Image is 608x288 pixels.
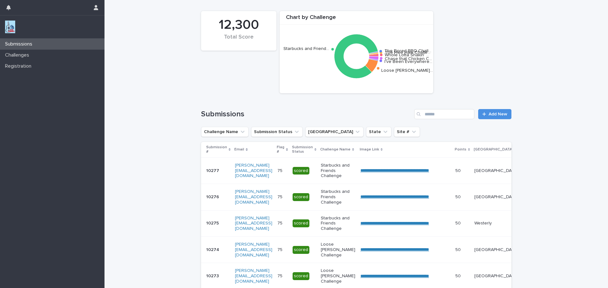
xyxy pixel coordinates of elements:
p: [GEOGRAPHIC_DATA] [474,194,518,200]
div: scored [293,246,309,254]
p: 50 [455,272,462,279]
p: 50 [455,193,462,200]
text: The Hee Haw Challe… [385,50,430,54]
p: 10277 [206,167,220,174]
p: [GEOGRAPHIC_DATA] [474,146,513,153]
text: Chase that Chicken C… [385,57,432,61]
p: 10275 [206,219,220,226]
h1: Submissions [201,110,412,119]
p: Submissions [3,41,37,47]
p: Starbucks and Friends Challenge [321,216,355,231]
span: Add New [489,112,507,116]
text: Starbucks and Friend… [283,46,329,51]
a: [PERSON_NAME][EMAIL_ADDRESS][DOMAIN_NAME] [235,216,272,231]
p: Flag # [277,144,284,156]
button: Closest City [305,127,364,137]
p: 50 [455,167,462,174]
p: 75 [277,193,284,200]
div: scored [293,219,309,227]
text: I've Been Everywhere… [384,59,432,64]
p: [GEOGRAPHIC_DATA] [474,247,518,253]
p: Email [234,146,244,153]
p: Points [455,146,466,153]
p: Westerly [474,221,518,226]
a: [PERSON_NAME][EMAIL_ADDRESS][DOMAIN_NAME] [235,268,272,284]
p: Registration [3,63,36,69]
p: 75 [277,219,284,226]
input: Search [414,109,474,119]
p: Starbucks and Friends Challenge [321,189,355,205]
p: [GEOGRAPHIC_DATA] [474,273,518,279]
p: 75 [277,246,284,253]
div: scored [293,193,309,201]
p: Submission Status [292,144,313,156]
div: Chart by Challenge [280,14,433,25]
p: 50 [455,246,462,253]
p: Starbucks and Friends Challenge [321,163,355,179]
a: Add New [478,109,511,119]
a: [PERSON_NAME][EMAIL_ADDRESS][DOMAIN_NAME] [235,242,272,257]
p: [GEOGRAPHIC_DATA] [474,168,518,174]
div: scored [293,272,309,280]
img: jxsLJbdS1eYBI7rVAS4p [5,21,15,33]
div: Total Score [212,34,266,47]
div: 12,300 [212,17,266,33]
p: Loose [PERSON_NAME] Challenge [321,242,355,258]
a: [PERSON_NAME][EMAIL_ADDRESS][DOMAIN_NAME] [235,163,272,178]
text: Loose [PERSON_NAME]… [381,68,433,72]
text: The Bored BBQ Chall… [384,48,431,53]
text: Whole Lotta Shakin’ … [385,52,429,57]
button: State [366,127,391,137]
button: Submission Status [251,127,303,137]
p: 10273 [206,272,220,279]
p: Loose [PERSON_NAME] Challenge [321,268,355,284]
p: 50 [455,219,462,226]
p: 75 [277,272,284,279]
button: Challenge Name [201,127,249,137]
button: Site # [394,127,420,137]
div: scored [293,167,309,175]
p: Challenge Name [320,146,351,153]
p: Challenges [3,52,34,58]
p: Image Link [360,146,379,153]
p: Submission # [206,144,227,156]
p: 10276 [206,193,220,200]
p: 75 [277,167,284,174]
a: [PERSON_NAME][EMAIL_ADDRESS][DOMAIN_NAME] [235,189,272,205]
p: 10274 [206,246,220,253]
